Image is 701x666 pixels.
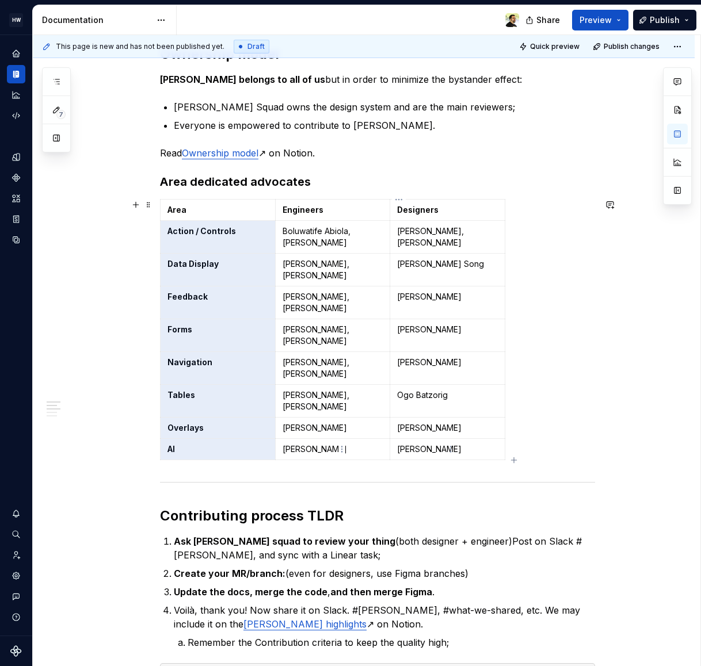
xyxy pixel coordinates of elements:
[42,14,151,26] div: Documentation
[530,42,580,51] span: Quick preview
[167,226,236,236] strong: Action / Controls
[174,100,595,114] p: [PERSON_NAME] Squad owns the design system and are the main reviewers;
[160,507,595,525] h2: Contributing process TLDR
[160,174,595,190] h3: Area dedicated advocates
[160,72,595,86] p: but in order to minimize the bystander effect:
[7,504,25,523] button: Notifications
[589,39,665,55] button: Publish changes
[516,39,585,55] button: Quick preview
[160,146,595,160] p: Read ↗ on Notion.
[167,259,219,269] strong: Data Display
[650,14,680,26] span: Publish
[283,225,383,248] p: Boluwatife Abiola, [PERSON_NAME]
[247,42,265,51] span: Draft
[397,443,498,455] p: [PERSON_NAME]
[283,258,383,281] p: [PERSON_NAME], [PERSON_NAME]
[536,14,560,26] span: Share
[7,546,25,564] a: Invite team
[167,423,204,432] strong: Overlays
[633,10,696,30] button: Publish
[283,443,383,455] p: [PERSON_NAME]
[174,586,327,598] strong: Update the docs, merge the code
[283,324,383,347] p: [PERSON_NAME], [PERSON_NAME]
[397,357,498,368] p: [PERSON_NAME]
[160,74,325,85] strong: [PERSON_NAME] belongs to all of us
[167,444,175,454] strong: AI
[174,535,395,547] strong: Ask [PERSON_NAME] squad to review your thing
[188,636,595,649] p: Remember the Contribution criteria to keep the quality high;
[167,324,192,334] strong: Forms
[182,147,258,159] a: Ownership model
[520,10,567,30] button: Share
[397,258,498,270] p: [PERSON_NAME] Song
[10,645,22,657] svg: Supernova Logo
[397,225,498,248] p: [PERSON_NAME], [PERSON_NAME]
[167,292,208,301] strong: Feedback
[167,205,186,215] strong: Area
[2,7,30,32] button: HW
[56,42,224,51] span: This page is new and has not been published yet.
[397,205,439,215] strong: Designers
[174,603,595,631] p: Voilà, thank you! Now share it on Slack. #[PERSON_NAME], #what-we-shared, etc. We may include it ...
[167,390,195,400] strong: Tables
[397,291,498,303] p: [PERSON_NAME]
[167,357,212,367] strong: Navigation
[7,169,25,187] a: Components
[7,567,25,585] a: Settings
[7,189,25,208] a: Assets
[7,587,25,606] button: Contact support
[7,65,25,83] a: Documentation
[174,585,595,599] p: , .
[283,205,323,215] strong: Engineers
[7,86,25,104] a: Analytics
[397,422,498,434] p: [PERSON_NAME]
[7,210,25,228] a: Storybook stories
[7,525,25,543] button: Search ⌘K
[330,586,432,598] strong: and then merge Figma
[7,44,25,63] a: Home
[7,148,25,166] a: Design tokens
[174,568,285,579] strong: Create your MR/branch:
[283,291,383,314] p: [PERSON_NAME], [PERSON_NAME]
[174,567,595,580] p: (even for designers, use Figma branches)
[572,10,628,30] button: Preview
[505,13,519,27] img: Honza Toman
[7,106,25,125] a: Code automation
[397,324,498,335] p: [PERSON_NAME]
[56,110,66,119] span: 7
[580,14,612,26] span: Preview
[7,231,25,249] a: Data sources
[174,534,595,562] p: (both designer + engineer)Post on Slack #[PERSON_NAME], and sync with a Linear task;
[9,13,23,27] div: HW
[243,618,367,630] a: [PERSON_NAME] highlights
[174,118,595,132] p: Everyone is empowered to contribute to [PERSON_NAME].
[283,422,383,434] p: [PERSON_NAME]
[604,42,660,51] span: Publish changes
[283,389,383,412] p: [PERSON_NAME], [PERSON_NAME]
[397,389,498,401] p: Ogo Batzorig
[283,357,383,380] p: [PERSON_NAME], [PERSON_NAME]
